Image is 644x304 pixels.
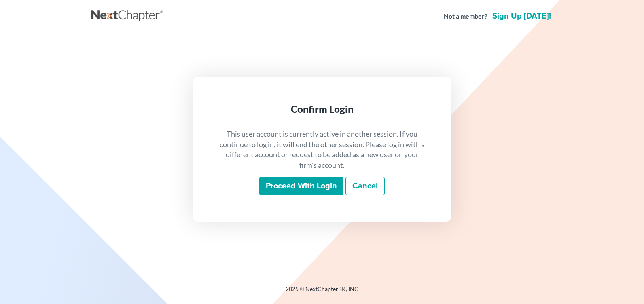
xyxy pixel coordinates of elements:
a: Cancel [345,177,385,196]
p: This user account is currently active in another session. If you continue to log in, it will end ... [218,129,426,171]
strong: Not a member? [444,12,487,21]
div: Confirm Login [218,103,426,116]
div: 2025 © NextChapterBK, INC [91,285,553,300]
input: Proceed with login [259,177,343,196]
a: Sign up [DATE]! [491,12,553,20]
